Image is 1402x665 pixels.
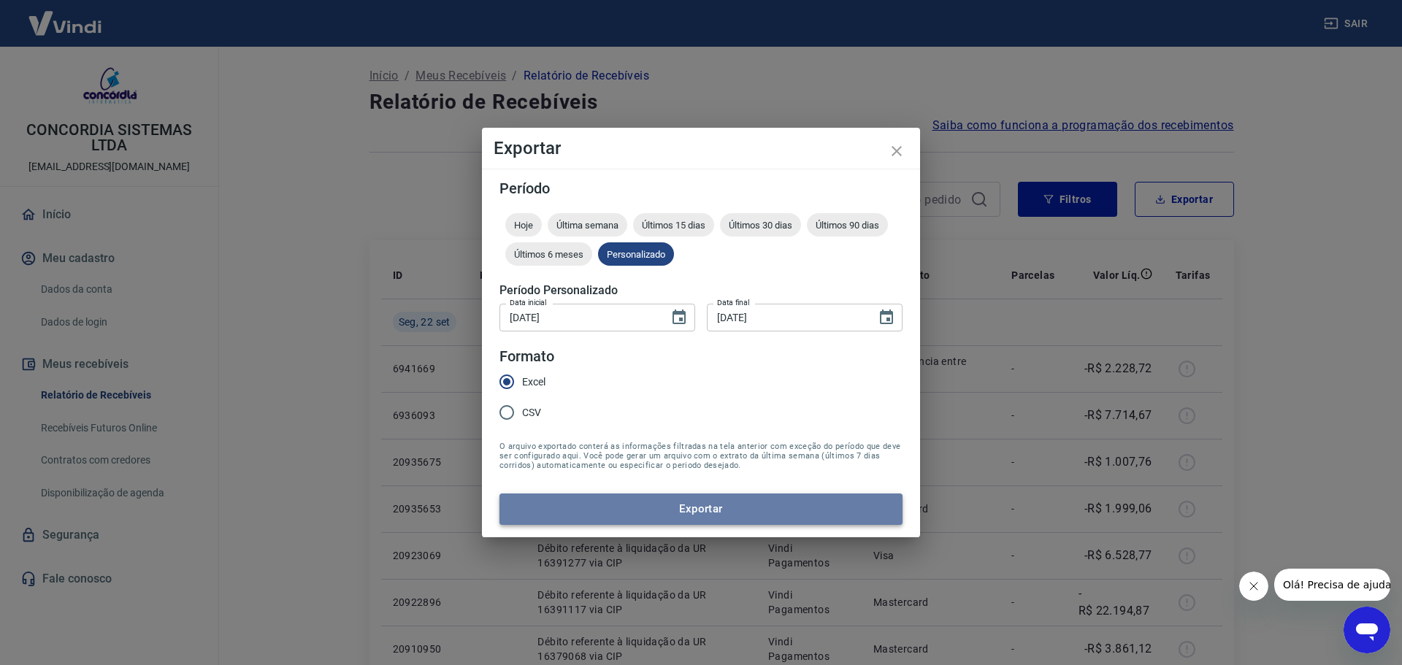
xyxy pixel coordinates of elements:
[548,220,627,231] span: Última semana
[499,493,903,524] button: Exportar
[807,220,888,231] span: Últimos 90 dias
[1239,572,1268,601] iframe: Fechar mensagem
[505,213,542,237] div: Hoje
[807,213,888,237] div: Últimos 90 dias
[598,249,674,260] span: Personalizado
[664,303,694,332] button: Choose date, selected date is 20 de set de 2025
[499,346,554,367] legend: Formato
[510,297,547,308] label: Data inicial
[522,405,541,420] span: CSV
[499,442,903,470] span: O arquivo exportado conterá as informações filtradas na tela anterior com exceção do período que ...
[1274,569,1390,601] iframe: Mensagem da empresa
[522,374,545,390] span: Excel
[494,139,908,157] h4: Exportar
[499,304,659,331] input: DD/MM/YYYY
[633,213,714,237] div: Últimos 15 dias
[707,304,866,331] input: DD/MM/YYYY
[9,10,123,22] span: Olá! Precisa de ajuda?
[505,249,592,260] span: Últimos 6 meses
[879,134,914,169] button: close
[499,181,903,196] h5: Período
[548,213,627,237] div: Última semana
[717,297,750,308] label: Data final
[720,220,801,231] span: Últimos 30 dias
[872,303,901,332] button: Choose date, selected date is 22 de set de 2025
[499,283,903,298] h5: Período Personalizado
[598,242,674,266] div: Personalizado
[633,220,714,231] span: Últimos 15 dias
[1344,607,1390,653] iframe: Botão para abrir a janela de mensagens
[720,213,801,237] div: Últimos 30 dias
[505,220,542,231] span: Hoje
[505,242,592,266] div: Últimos 6 meses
